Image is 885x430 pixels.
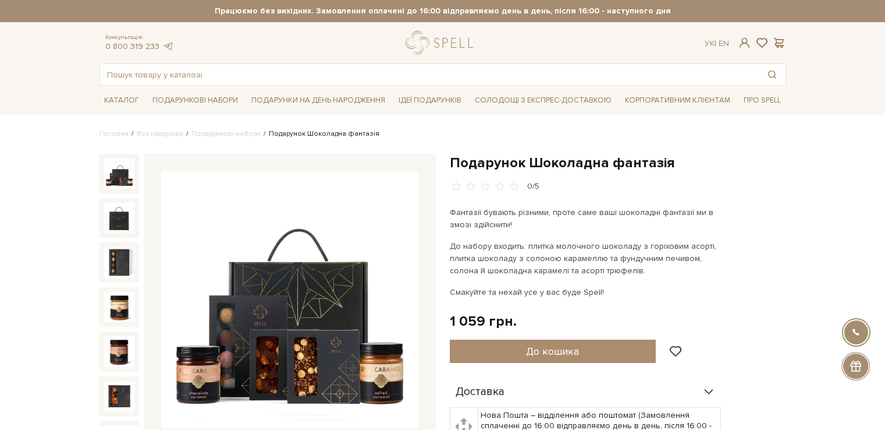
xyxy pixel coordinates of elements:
p: До набору входить: плитка молочного шоколаду з горіховим асорті, плитка шоколаду з солоною караме... [450,240,723,277]
span: Доставка [456,387,504,397]
img: Подарунок Шоколадна фантазія [104,247,134,277]
a: logo [406,31,478,55]
a: telegram [162,41,174,51]
a: Подарункові набори [191,129,261,138]
p: Смакуйте та нехай усе у вас буде Spell! [450,286,723,298]
img: Подарунок Шоколадна фантазія [104,381,134,411]
img: Подарунок Шоколадна фантазія [104,158,134,189]
button: До кошика [450,340,656,363]
div: 1 059 грн. [450,312,517,330]
strong: Працюємо без вихідних. Замовлення оплачені до 16:00 відправляємо день в день, після 16:00 - насту... [99,6,786,16]
button: Пошук товару у каталозі [759,64,786,85]
img: Подарунок Шоколадна фантазія [161,171,418,429]
a: Подарунки на День народження [247,91,390,110]
span: До кошика [526,345,579,358]
img: Подарунок Шоколадна фантазія [104,336,134,366]
li: Подарунок Шоколадна фантазія [261,129,379,139]
div: Ук [705,38,729,49]
a: Головна [99,129,129,138]
img: Подарунок Шоколадна фантазія [104,292,134,322]
span: | [715,38,716,48]
a: En [719,38,729,48]
a: Корпоративним клієнтам [620,91,735,110]
p: Фантазії бувають різними, проте саме ваші шоколадні фантазії ми в змозі здійснити! [450,206,723,231]
img: Подарунок Шоколадна фантазія [104,203,134,233]
a: Про Spell [739,91,786,110]
a: Каталог [99,91,144,110]
a: Солодощі з експрес-доставкою [470,90,616,110]
a: Ідеї подарунків [394,91,466,110]
a: Подарункові набори [148,91,243,110]
h1: Подарунок Шоколадна фантазія [450,154,786,172]
div: 0/5 [527,181,539,192]
span: Консультація: [105,34,174,41]
input: Пошук товару у каталозі [100,64,759,85]
a: Вся продукція [137,129,183,138]
a: 0 800 319 233 [105,41,159,51]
